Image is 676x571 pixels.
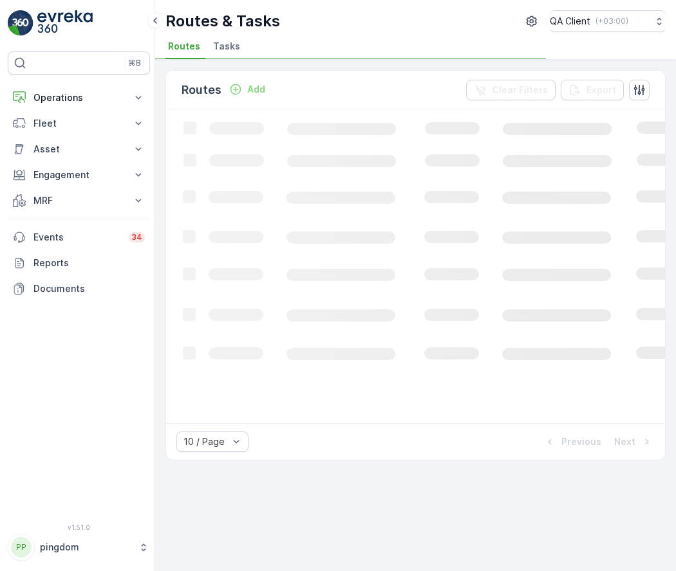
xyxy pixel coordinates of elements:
[8,250,150,276] a: Reports
[8,85,150,111] button: Operations
[8,224,150,250] a: Events34
[8,10,33,36] img: logo
[33,117,124,130] p: Fleet
[33,282,145,295] p: Documents
[33,194,124,207] p: MRF
[596,16,628,26] p: ( +03:00 )
[182,81,221,99] p: Routes
[33,231,121,244] p: Events
[466,80,556,100] button: Clear Filters
[561,435,601,448] p: Previous
[33,143,124,156] p: Asset
[8,276,150,302] a: Documents
[33,91,124,104] p: Operations
[614,435,635,448] p: Next
[542,434,603,449] button: Previous
[37,10,93,36] img: logo_light-DOdMpM7g.png
[8,523,150,531] span: v 1.51.0
[613,434,655,449] button: Next
[587,84,616,96] p: Export
[561,80,624,100] button: Export
[213,40,240,53] span: Tasks
[11,537,32,557] div: PP
[8,136,150,162] button: Asset
[131,232,142,242] p: 34
[33,257,145,269] p: Reports
[247,83,265,96] p: Add
[550,15,590,28] p: QA Client
[40,541,132,554] p: pingdom
[165,11,280,32] p: Routes & Tasks
[8,111,150,136] button: Fleet
[33,168,124,181] p: Engagement
[492,84,548,96] p: Clear Filters
[8,162,150,188] button: Engagement
[8,534,150,561] button: PPpingdom
[8,188,150,213] button: MRF
[128,58,141,68] p: ⌘B
[550,10,666,32] button: QA Client(+03:00)
[224,82,270,97] button: Add
[168,40,200,53] span: Routes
